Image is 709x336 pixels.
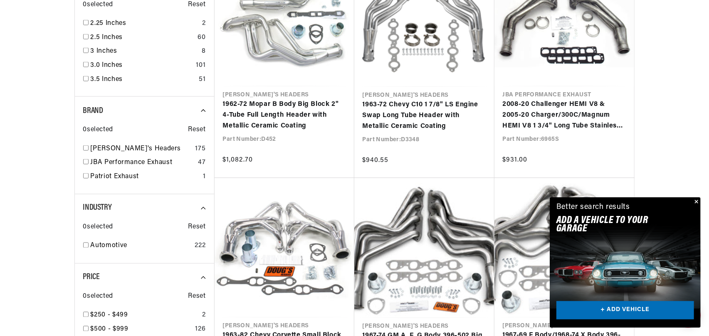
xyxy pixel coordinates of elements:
[91,241,192,252] a: Automotive
[91,32,195,43] a: 2.5 Inches
[556,301,694,320] a: + ADD VEHICLE
[91,144,192,155] a: [PERSON_NAME]'s Headers
[91,312,128,319] span: $250 - $499
[556,216,673,233] h2: Add A VEHICLE to your garage
[83,125,113,135] span: 0 selected
[195,324,206,335] div: 126
[198,157,205,168] div: 47
[202,18,206,29] div: 2
[83,292,113,302] span: 0 selected
[83,222,113,233] span: 0 selected
[556,201,630,213] div: Better search results
[188,292,206,302] span: Reset
[91,60,193,71] a: 3.0 Inches
[203,172,206,182] div: 1
[223,99,346,131] a: 1962-72 Mopar B Body Big Block 2" 4-Tube Full Length Header with Metallic Ceramic Coating
[691,197,701,207] button: Close
[91,157,195,168] a: JBA Performance Exhaust
[195,241,206,252] div: 222
[188,125,206,135] span: Reset
[363,100,486,132] a: 1963-72 Chevy C10 1 7/8" LS Engine Swap Long Tube Header with Metallic Ceramic Coating
[91,326,128,333] span: $500 - $999
[198,32,205,43] div: 60
[91,46,198,57] a: 3 Inches
[91,74,196,85] a: 3.5 Inches
[196,60,206,71] div: 101
[195,144,206,155] div: 175
[83,273,100,282] span: Price
[503,99,626,131] a: 2008-20 Challenger HEMI V8 & 2005-20 Charger/300C/Magnum HEMI V8 1 3/4" Long Tube Stainless Steel...
[83,107,103,115] span: Brand
[91,172,200,182] a: Patriot Exhaust
[199,74,205,85] div: 51
[202,310,206,321] div: 2
[188,222,206,233] span: Reset
[202,46,206,57] div: 8
[83,204,112,212] span: Industry
[91,18,199,29] a: 2.25 Inches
